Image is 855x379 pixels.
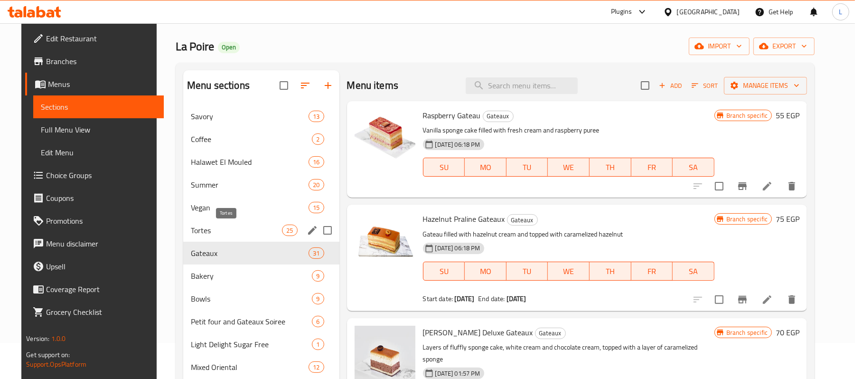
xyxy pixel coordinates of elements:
[655,78,686,93] button: Add
[686,78,724,93] span: Sort items
[510,265,545,278] span: TU
[423,158,465,177] button: SU
[25,73,164,95] a: Menus
[191,111,309,122] span: Savory
[507,293,526,305] b: [DATE]
[176,36,214,57] span: La Poire
[312,317,323,326] span: 6
[191,179,309,190] div: Summer
[673,158,714,177] button: SA
[191,361,309,373] span: Mixed Oriental
[305,223,319,237] button: edit
[723,111,771,120] span: Branch specific
[427,265,461,278] span: SU
[465,262,507,281] button: MO
[552,161,586,174] span: WE
[191,156,309,168] div: Halawet El Mouled
[677,7,740,17] div: [GEOGRAPHIC_DATA]
[294,74,317,97] span: Sort sections
[692,80,718,91] span: Sort
[25,255,164,278] a: Upsell
[732,80,799,92] span: Manage items
[427,161,461,174] span: SU
[548,262,590,281] button: WE
[309,361,324,373] div: items
[689,78,720,93] button: Sort
[631,158,673,177] button: FR
[635,76,655,95] span: Select section
[183,356,339,379] div: Mixed Oriental12
[187,78,250,93] h2: Menu sections
[26,332,49,345] span: Version:
[535,328,566,339] div: Gateaux
[46,56,157,67] span: Branches
[191,133,312,145] span: Coffee
[309,111,324,122] div: items
[709,290,729,310] span: Select to update
[183,242,339,265] div: Gateaux31
[191,202,309,213] div: Vegan
[355,109,415,170] img: Raspberry Gateau
[696,40,742,52] span: import
[753,38,815,55] button: export
[590,262,631,281] button: TH
[423,124,714,136] p: Vanilla sponge cake filled with fresh cream and raspberry puree
[309,249,323,258] span: 31
[761,294,773,305] a: Edit menu item
[309,179,324,190] div: items
[46,192,157,204] span: Coupons
[41,147,157,158] span: Edit Menu
[593,265,628,278] span: TH
[723,215,771,224] span: Branch specific
[423,341,714,365] p: Layers of fluffly sponge cake, white cream and chocolate cream, topped with a layer of caramelize...
[309,363,323,372] span: 12
[46,306,157,318] span: Grocery Checklist
[839,7,842,17] span: L
[655,78,686,93] span: Add item
[25,187,164,209] a: Coupons
[26,358,86,370] a: Support.OpsPlatform
[631,262,673,281] button: FR
[51,332,66,345] span: 1.0.0
[33,95,164,118] a: Sections
[48,78,157,90] span: Menus
[355,212,415,273] img: Hazelnut Praline Gateaux
[26,349,70,361] span: Get support on:
[33,118,164,141] a: Full Menu View
[183,105,339,128] div: Savory13
[46,170,157,181] span: Choice Groups
[507,158,548,177] button: TU
[46,284,157,295] span: Coverage Report
[423,262,465,281] button: SU
[423,212,505,226] span: Hazelnut Praline Gateaux
[552,265,586,278] span: WE
[309,203,323,212] span: 15
[191,316,312,327] span: Petit four and Gateaux Soiree
[689,38,750,55] button: import
[507,214,538,226] div: Gateaux
[776,326,799,339] h6: 70 EGP
[312,133,324,145] div: items
[465,158,507,177] button: MO
[658,80,683,91] span: Add
[312,272,323,281] span: 9
[183,219,339,242] div: Tortes25edit
[593,161,628,174] span: TH
[183,128,339,151] div: Coffee2
[423,325,533,340] span: [PERSON_NAME] Deluxe Gateaux
[282,225,297,236] div: items
[309,156,324,168] div: items
[312,340,323,349] span: 1
[191,247,309,259] div: Gateaux
[761,40,807,52] span: export
[709,176,729,196] span: Select to update
[483,111,513,122] span: Gateaux
[536,328,565,339] span: Gateaux
[466,77,578,94] input: search
[183,333,339,356] div: Light Delight Sugar Free1
[423,108,481,123] span: Raspberry Gateau
[41,124,157,135] span: Full Menu View
[25,301,164,323] a: Grocery Checklist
